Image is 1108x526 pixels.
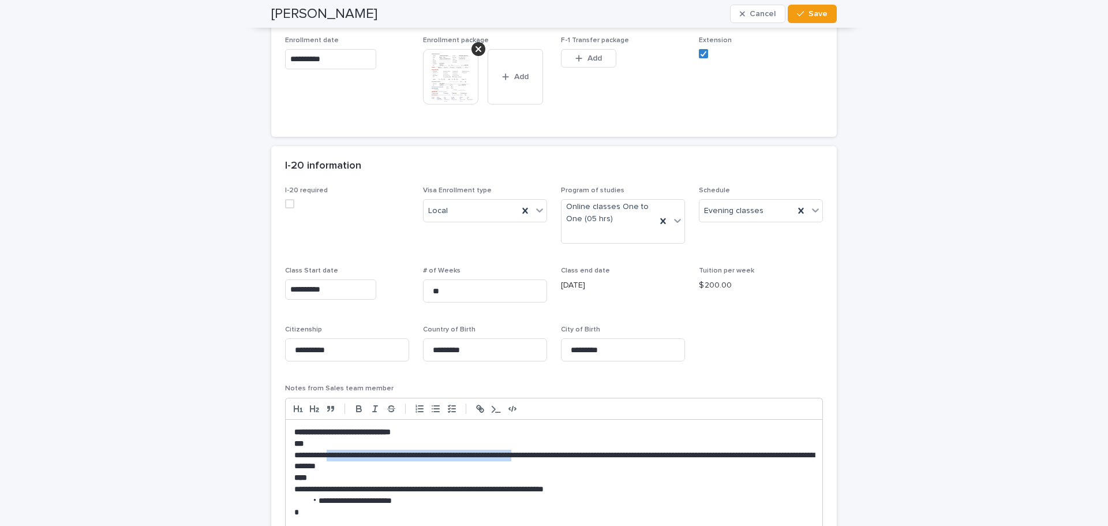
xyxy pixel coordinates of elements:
[423,326,476,333] span: Country of Birth
[285,326,322,333] span: Citizenship
[285,267,338,274] span: Class Start date
[561,187,624,194] span: Program of studies
[561,267,610,274] span: Class end date
[423,187,492,194] span: Visa Enrollment type
[750,10,776,18] span: Cancel
[561,326,600,333] span: City of Birth
[285,37,339,44] span: Enrollment date
[561,49,616,68] button: Add
[808,10,828,18] span: Save
[271,6,377,23] h2: [PERSON_NAME]
[423,37,489,44] span: Enrollment package
[788,5,837,23] button: Save
[428,205,448,217] span: Local
[699,37,732,44] span: Extension
[704,205,763,217] span: Evening classes
[423,267,461,274] span: # of Weeks
[488,49,543,105] button: Add
[730,5,785,23] button: Cancel
[699,279,823,292] p: $ 200.00
[699,267,754,274] span: Tuition per week
[514,73,529,81] span: Add
[561,279,685,292] p: [DATE]
[587,54,602,62] span: Add
[285,160,361,173] h2: I-20 information
[561,37,629,44] span: F-1 Transfer package
[566,201,652,225] span: Online classes One to One (05 hrs)
[285,385,394,392] span: Notes from Sales team member
[699,187,730,194] span: Schedule
[285,187,328,194] span: I-20 required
